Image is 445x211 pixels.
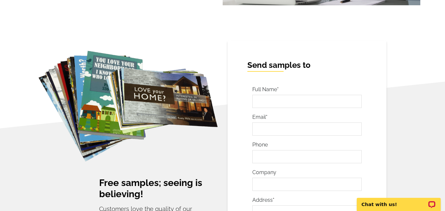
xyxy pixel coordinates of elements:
[352,190,445,211] iframe: LiveChat chat widget
[99,177,218,200] h4: Free samples; seeing is believing!
[252,141,268,149] label: Phone
[252,169,276,176] label: Company
[247,61,367,70] h4: Send samples to
[252,86,277,93] label: Full Name
[252,122,362,136] input: Email
[252,196,273,204] label: Address
[252,95,362,108] input: First Name
[252,113,266,121] label: Email
[39,51,218,162] img: free-sample-new.png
